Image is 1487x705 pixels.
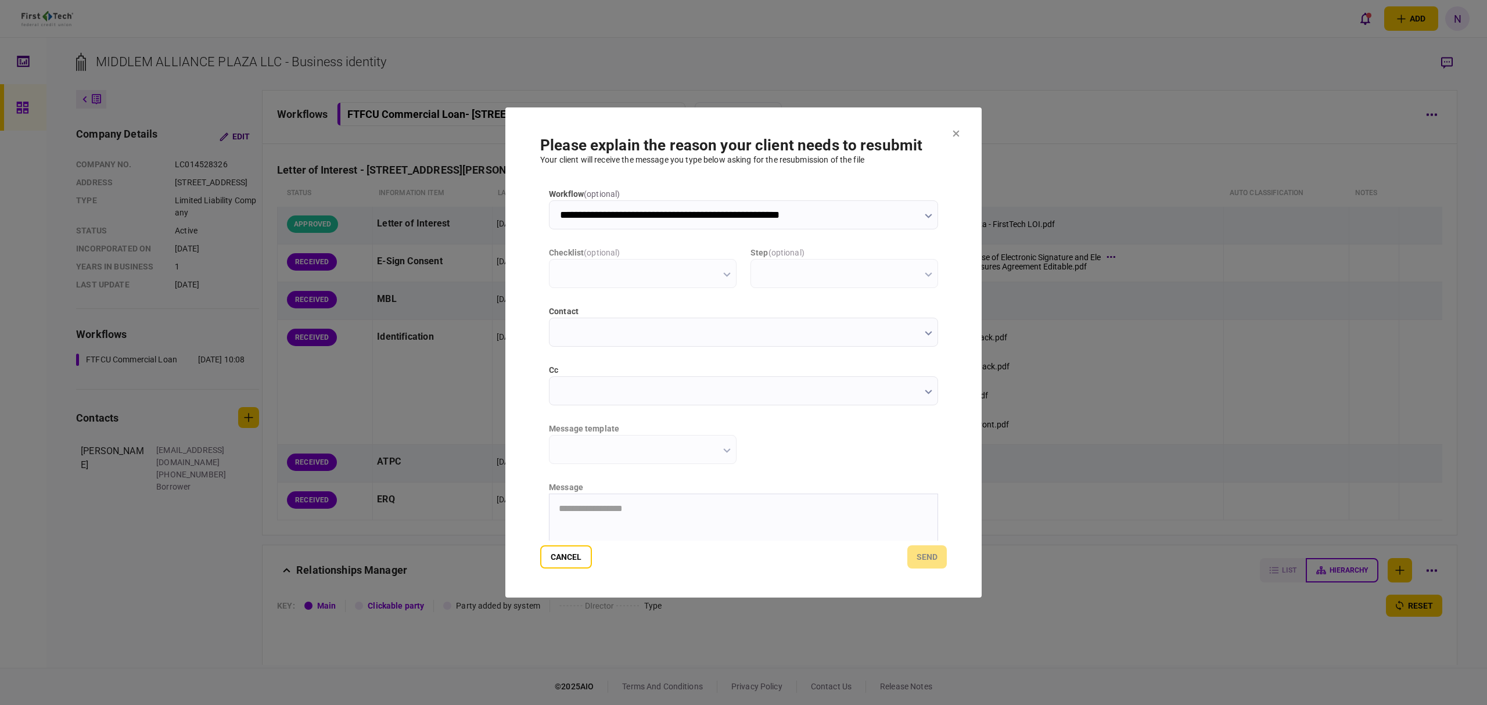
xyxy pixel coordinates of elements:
input: cc [549,376,938,405]
label: checklist [549,247,737,259]
span: ( optional ) [768,248,804,257]
input: step [750,259,938,288]
span: ( optional ) [584,189,620,199]
iframe: Rich Text Area [549,494,938,610]
label: workflow [549,188,938,200]
input: contact [549,318,938,347]
label: cc [549,364,938,376]
button: Cancel [540,545,592,569]
label: step [750,247,938,259]
label: message template [549,423,737,435]
h1: Please explain the reason your client needs to resubmit [540,136,947,154]
div: message [549,481,938,494]
input: workflow [549,200,938,229]
label: contact [549,305,938,318]
span: ( optional ) [584,248,620,257]
div: Your client will receive the message you type below asking for the resubmission of the file [540,154,947,166]
input: checklist [549,259,737,288]
input: message template [549,435,737,464]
